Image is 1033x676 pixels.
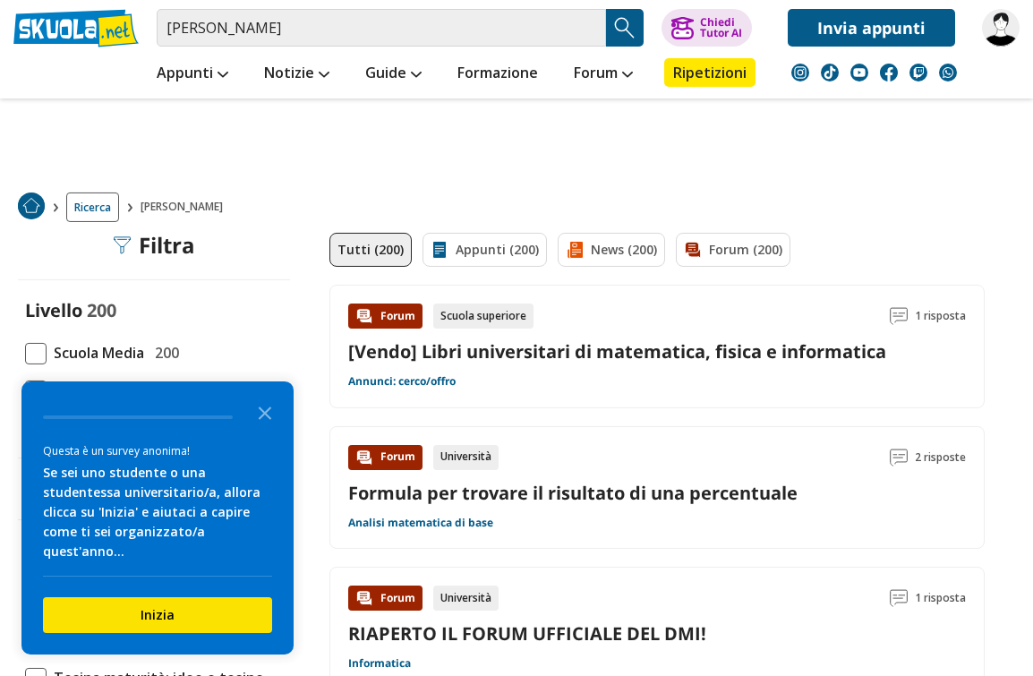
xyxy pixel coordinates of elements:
[348,516,493,530] a: Analisi matematica di base
[157,9,606,47] input: Cerca appunti, riassunti o versioni
[348,481,798,505] a: Formula per trovare il risultato di una percentuale
[982,9,1020,47] img: Ingegneri25
[915,586,966,611] span: 1 risposta
[348,656,411,671] a: Informatica
[700,17,742,39] div: Chiedi Tutor AI
[676,233,790,267] a: Forum (200)
[361,58,426,90] a: Guide
[355,307,373,325] img: Forum contenuto
[453,58,542,90] a: Formazione
[175,379,206,402] span: 200
[821,64,839,81] img: tiktok
[25,298,82,322] label: Livello
[569,58,637,90] a: Forum
[114,233,195,258] div: Filtra
[558,233,665,267] a: News (200)
[43,463,272,561] div: Se sei uno studente o una studentessa universitario/a, allora clicca su 'Inizia' e aiutaci a capi...
[148,341,179,364] span: 200
[566,241,584,259] img: News filtro contenuto
[915,304,966,329] span: 1 risposta
[355,449,373,466] img: Forum contenuto
[684,241,702,259] img: Forum filtro contenuto
[141,193,230,222] span: [PERSON_NAME]
[606,9,644,47] button: Search Button
[348,339,886,364] a: [Vendo] Libri universitari di matematica, fisica e informatica
[433,586,499,611] div: Università
[260,58,334,90] a: Notizie
[433,304,534,329] div: Scuola superiore
[880,64,898,81] img: facebook
[348,621,706,646] a: RIAPERTO IL FORUM UFFICIALE DEL DMI!
[43,442,272,459] div: Questa è un survey anonima!
[890,589,908,607] img: Commenti lettura
[348,304,423,329] div: Forum
[114,236,132,254] img: Filtra filtri mobile
[850,64,868,81] img: youtube
[423,233,547,267] a: Appunti (200)
[87,298,116,322] span: 200
[152,58,233,90] a: Appunti
[791,64,809,81] img: instagram
[21,381,294,655] div: Survey
[611,14,638,41] img: Cerca appunti, riassunti o versioni
[890,307,908,325] img: Commenti lettura
[348,374,456,389] a: Annunci: cerco/offro
[348,586,423,611] div: Forum
[47,379,171,402] span: Scuola Superiore
[890,449,908,466] img: Commenti lettura
[939,64,957,81] img: WhatsApp
[43,597,272,633] button: Inizia
[788,9,955,47] a: Invia appunti
[355,589,373,607] img: Forum contenuto
[329,233,412,267] a: Tutti (200)
[915,445,966,470] span: 2 risposte
[664,58,756,87] a: Ripetizioni
[66,193,119,222] a: Ricerca
[18,193,45,222] a: Home
[433,445,499,470] div: Università
[662,9,752,47] button: ChiediTutor AI
[18,193,45,219] img: Home
[431,241,448,259] img: Appunti filtro contenuto
[47,341,144,364] span: Scuola Media
[247,394,283,430] button: Close the survey
[909,64,927,81] img: twitch
[348,445,423,470] div: Forum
